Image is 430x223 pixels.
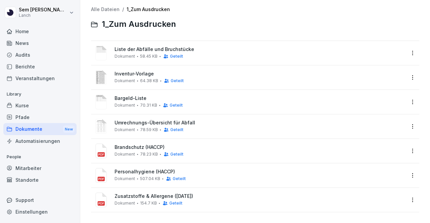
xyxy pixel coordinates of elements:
[102,19,176,29] span: 1_Zum Ausdrucken
[171,78,184,83] span: Geteilt
[3,61,77,72] a: Berichte
[3,100,77,111] a: Kurse
[122,7,124,12] span: /
[115,145,405,150] span: Brandschutz (HACCP)
[173,176,186,181] span: Geteilt
[127,6,170,12] a: 1_Zum Ausdrucken
[3,152,77,162] p: People
[115,47,405,52] span: Liste der Abfälle und Bruchstücke
[3,25,77,37] a: Home
[115,71,405,77] span: Inventur-Vorlage
[3,123,77,135] a: DokumenteNew
[140,201,157,206] span: 154.7 KB
[19,13,68,18] p: Lanch
[170,54,183,59] span: Geteilt
[3,206,77,218] a: Einstellungen
[170,152,183,157] span: Geteilt
[19,7,68,13] p: Sem [PERSON_NAME]
[115,96,405,101] span: Bargeld-Liste
[115,193,405,199] span: Zusatzstoffe & Allergene ([DATE])
[140,78,158,83] span: 64.38 KB
[115,78,135,83] span: Dokument
[3,162,77,174] a: Mitarbeiter
[3,194,77,206] div: Support
[140,54,158,59] span: 58.45 KB
[63,125,75,133] div: New
[115,54,135,59] span: Dokument
[3,49,77,61] a: Audits
[3,135,77,147] a: Automatisierungen
[170,127,183,132] span: Geteilt
[140,152,158,157] span: 78.23 KB
[115,201,135,206] span: Dokument
[115,127,135,132] span: Dokument
[115,176,135,181] span: Dokument
[170,103,183,108] span: Geteilt
[3,72,77,84] a: Veranstaltungen
[115,103,135,108] span: Dokument
[91,6,120,12] a: Alle Dateien
[3,123,77,135] div: Dokumente
[3,89,77,100] p: Library
[140,127,158,132] span: 78.59 KB
[115,152,135,157] span: Dokument
[169,201,182,206] span: Geteilt
[115,120,405,126] span: Umrechnungs-Übersicht für Abfall
[3,174,77,186] a: Standorte
[3,37,77,49] a: News
[3,111,77,123] a: Pfade
[115,169,405,175] span: Personalhygiene (HACCP)
[140,103,157,108] span: 70.31 KB
[140,176,160,181] span: 507.04 KB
